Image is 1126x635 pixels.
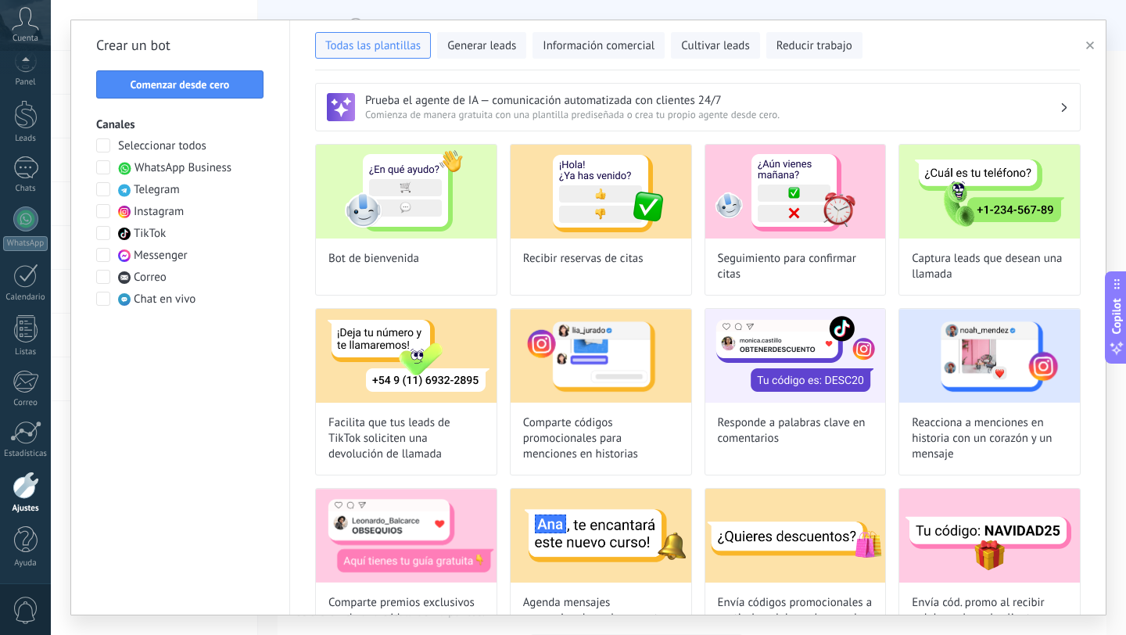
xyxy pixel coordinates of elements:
[899,145,1080,239] img: Captura leads que desean una llamada
[447,38,516,54] span: Generar leads
[96,70,264,99] button: Comenzar desde cero
[328,595,484,626] span: Comparte premios exclusivos con los seguidores
[365,108,1060,121] span: Comienza de manera gratuita con una plantilla prediseñada o crea tu propio agente desde cero.
[899,309,1080,403] img: Reacciona a menciones en historia con un corazón y un mensaje
[437,32,526,59] button: Generar leads
[511,489,691,583] img: Agenda mensajes promocionales sobre eventos, ofertas y más
[315,32,431,59] button: Todas las plantillas
[705,145,886,239] img: Seguimiento para confirmar citas
[365,93,1060,108] h3: Prueba el agente de IA — comunicación automatizada con clientes 24/7
[134,248,188,264] span: Messenger
[3,236,48,251] div: WhatsApp
[511,309,691,403] img: Comparte códigos promocionales para menciones en historias
[3,347,48,357] div: Listas
[134,204,184,220] span: Instagram
[705,309,886,403] img: Responde a palabras clave en comentarios
[96,33,264,58] h2: Crear un bot
[705,489,886,583] img: Envía códigos promocionales a partir de palabras clave en los mensajes
[316,145,497,239] img: Bot de bienvenida
[316,309,497,403] img: Facilita que tus leads de TikTok soliciten una devolución de llamada
[718,415,873,447] span: Responde a palabras clave en comentarios
[766,32,862,59] button: Reducir trabajo
[718,251,873,282] span: Seguimiento para confirmar citas
[899,489,1080,583] img: Envía cód. promo al recibir palabras clave de clientes por DM en TikTok
[3,134,48,144] div: Leads
[3,77,48,88] div: Panel
[523,251,644,267] span: Recibir reservas de citas
[533,32,665,59] button: Información comercial
[1109,299,1124,335] span: Copilot
[511,145,691,239] img: Recibir reservas de citas
[131,79,230,90] span: Comenzar desde cero
[316,489,497,583] img: Comparte premios exclusivos con los seguidores
[523,415,679,462] span: Comparte códigos promocionales para menciones en historias
[3,558,48,569] div: Ayuda
[3,184,48,194] div: Chats
[3,449,48,459] div: Estadísticas
[96,117,264,132] h3: Canales
[912,415,1067,462] span: Reacciona a menciones en historia con un corazón y un mensaje
[134,270,167,285] span: Correo
[543,38,654,54] span: Información comercial
[681,38,749,54] span: Cultivar leads
[776,38,852,54] span: Reducir trabajo
[134,226,166,242] span: TikTok
[134,182,180,198] span: Telegram
[328,251,419,267] span: Bot de bienvenida
[3,504,48,514] div: Ajustes
[118,138,206,154] span: Seleccionar todos
[3,398,48,408] div: Correo
[325,38,421,54] span: Todas las plantillas
[3,292,48,303] div: Calendario
[328,415,484,462] span: Facilita que tus leads de TikTok soliciten una devolución de llamada
[671,32,759,59] button: Cultivar leads
[912,251,1067,282] span: Captura leads que desean una llamada
[13,34,38,44] span: Cuenta
[134,160,231,176] span: WhatsApp Business
[134,292,195,307] span: Chat en vivo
